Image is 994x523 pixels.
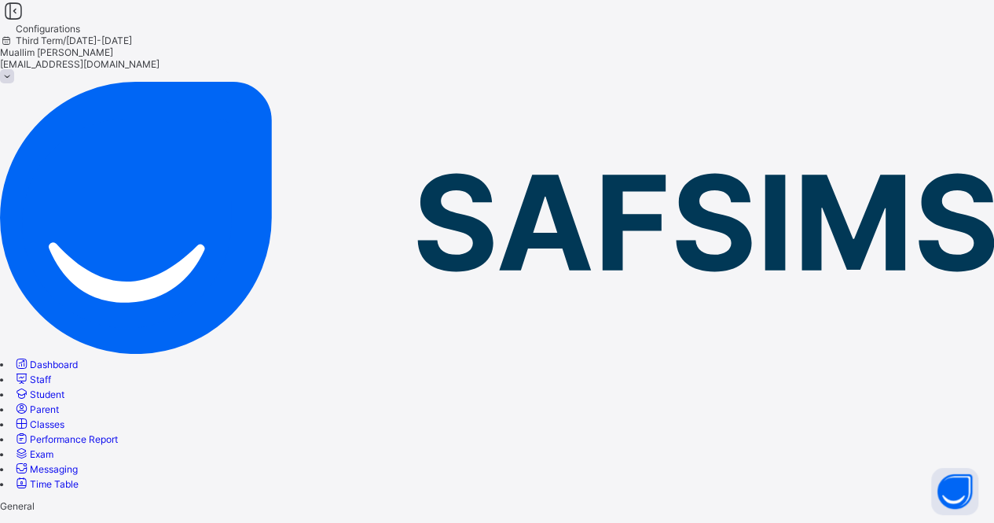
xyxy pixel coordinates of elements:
[30,359,78,370] span: Dashboard
[30,403,59,415] span: Parent
[30,374,51,385] span: Staff
[13,389,64,400] a: Student
[30,463,78,475] span: Messaging
[13,418,64,430] a: Classes
[13,478,79,490] a: Time Table
[16,23,80,35] span: Configurations
[13,374,51,385] a: Staff
[931,468,978,515] button: Open asap
[30,448,53,460] span: Exam
[30,433,118,445] span: Performance Report
[13,448,53,460] a: Exam
[13,433,118,445] a: Performance Report
[30,478,79,490] span: Time Table
[13,359,78,370] a: Dashboard
[30,418,64,430] span: Classes
[30,389,64,400] span: Student
[13,403,59,415] a: Parent
[13,463,78,475] a: Messaging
